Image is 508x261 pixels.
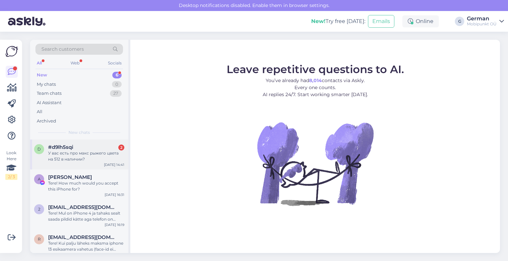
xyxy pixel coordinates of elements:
span: 2 [38,207,40,212]
div: [DATE] 23:26 [103,252,124,257]
div: Archived [37,118,56,124]
div: Tere! How much would you accept this iPhone for? [48,180,124,192]
div: Team chats [37,90,61,97]
span: #d9lh5sqi [48,144,73,150]
div: Online [402,15,439,27]
div: Look Here [5,150,17,180]
span: 21estbros@gmail.com [48,204,118,210]
span: Search customers [41,46,84,53]
span: Aida Idimova [48,174,92,180]
div: G [455,17,464,26]
b: 8,014 [309,77,322,83]
button: Emails [368,15,394,28]
div: 27 [110,90,122,97]
span: d [37,147,41,152]
span: Raidonpeenoja@gmail.com [48,234,118,240]
div: 2 [118,145,124,151]
img: Askly Logo [5,45,18,58]
div: AI Assistant [37,99,61,106]
div: Tere! Mul on iPhone 4 ja tahaks sealt saada pildid kätte aga telefon on [PERSON_NAME] [PHONE_NUMB... [48,210,124,222]
div: 2 / 3 [5,174,17,180]
div: New [37,72,47,78]
div: Tere! Kui palju läheks maksma iphone 13 esikaamera vahetus (face-id ei tööta ka) [48,240,124,252]
p: You’ve already had contacts via Askly. Every one counts. AI replies 24/7. Start working smarter [... [227,77,404,98]
div: У вас есть про макс рыжего цвета на 512 в наличии? [48,150,124,162]
div: Mobipunkt OÜ [467,21,497,27]
div: Web [69,59,81,67]
img: No Chat active [255,103,375,224]
div: All [35,59,43,67]
div: Socials [107,59,123,67]
span: Leave repetitive questions to AI. [227,63,404,76]
div: [DATE] 16:19 [105,222,124,227]
div: [DATE] 14:41 [104,162,124,167]
div: My chats [37,81,56,88]
div: Try free [DATE]: [311,17,365,25]
div: 6 [112,72,122,78]
span: A [38,177,41,182]
div: All [37,108,42,115]
span: R [38,237,41,242]
div: German [467,16,497,21]
div: 0 [112,81,122,88]
b: New! [311,18,326,24]
span: New chats [69,129,90,136]
div: [DATE] 16:31 [105,192,124,197]
a: GermanMobipunkt OÜ [467,16,504,27]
